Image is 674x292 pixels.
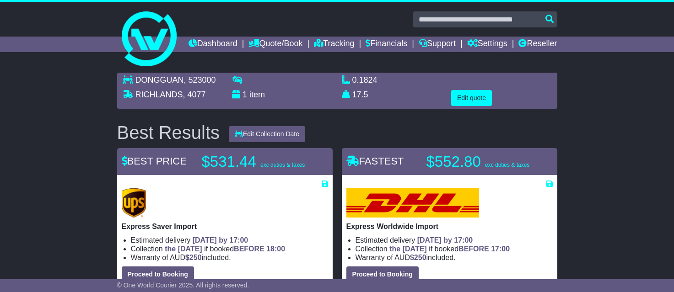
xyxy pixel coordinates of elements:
[419,37,456,52] a: Support
[266,245,285,253] span: 18:00
[131,244,328,253] li: Collection
[165,245,202,253] span: the [DATE]
[414,254,426,261] span: 250
[193,236,248,244] span: [DATE] by 17:00
[135,75,184,85] span: DONGGUAN
[518,37,557,52] a: Reseller
[389,245,426,253] span: the [DATE]
[346,222,553,231] p: Express Worldwide Import
[451,90,492,106] button: Edit quote
[243,90,247,99] span: 1
[234,245,264,253] span: BEFORE
[165,245,285,253] span: if booked
[346,155,404,167] span: FASTEST
[417,236,473,244] span: [DATE] by 17:00
[184,75,216,85] span: , 523000
[117,281,249,289] span: © One World Courier 2025. All rights reserved.
[202,153,316,171] p: $531.44
[366,37,407,52] a: Financials
[356,236,553,244] li: Estimated delivery
[346,266,419,282] button: Proceed to Booking
[426,153,541,171] p: $552.80
[122,266,194,282] button: Proceed to Booking
[122,188,146,218] img: UPS (new): Express Saver Import
[131,236,328,244] li: Estimated delivery
[389,245,510,253] span: if booked
[346,188,479,218] img: DHL: Express Worldwide Import
[356,244,553,253] li: Collection
[131,253,328,262] li: Warranty of AUD included.
[410,254,426,261] span: $
[229,126,305,142] button: Edit Collection Date
[491,245,510,253] span: 17:00
[185,254,202,261] span: $
[135,90,183,99] span: RICHLANDS
[113,122,225,143] div: Best Results
[485,162,529,168] span: exc duties & taxes
[248,37,302,52] a: Quote/Book
[356,253,553,262] li: Warranty of AUD included.
[260,162,305,168] span: exc duties & taxes
[352,75,377,85] span: 0.1824
[122,222,328,231] p: Express Saver Import
[352,90,368,99] span: 17.5
[249,90,265,99] span: item
[467,37,507,52] a: Settings
[189,37,237,52] a: Dashboard
[183,90,206,99] span: , 4077
[189,254,202,261] span: 250
[122,155,187,167] span: BEST PRICE
[458,245,489,253] span: BEFORE
[314,37,354,52] a: Tracking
